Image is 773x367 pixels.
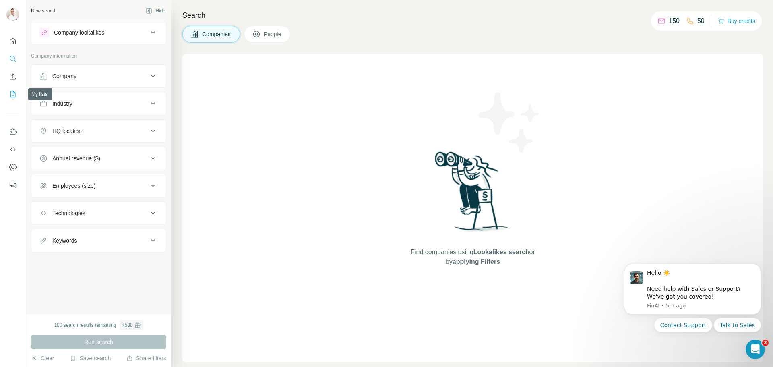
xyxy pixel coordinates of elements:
button: Buy credits [718,15,755,27]
button: HQ location [31,121,166,141]
div: 100 search results remaining [54,320,143,330]
span: Find companies using or by [408,247,537,267]
button: Dashboard [6,160,19,174]
div: Company lookalikes [54,29,104,37]
button: Hide [140,5,171,17]
button: Annual revenue ($) [31,149,166,168]
button: My lists [6,87,19,102]
img: Avatar [6,8,19,21]
div: Employees (size) [52,182,95,190]
button: Quick start [6,34,19,48]
p: 50 [697,16,705,26]
span: People [264,30,282,38]
button: Save search [70,354,111,362]
h4: Search [182,10,763,21]
div: Company [52,72,76,80]
img: Surfe Illustration - Stars [473,86,546,159]
div: Technologies [52,209,85,217]
img: Surfe Illustration - Woman searching with binoculars [431,149,515,239]
div: New search [31,7,56,15]
span: applying Filters [453,258,500,265]
button: Share filters [126,354,166,362]
button: Technologies [31,203,166,223]
button: Company [31,66,166,86]
button: Keywords [31,231,166,250]
button: Use Surfe on LinkedIn [6,124,19,139]
iframe: Intercom notifications message [612,250,773,337]
p: 150 [669,16,680,26]
button: Feedback [6,178,19,192]
button: Employees (size) [31,176,166,195]
div: Annual revenue ($) [52,154,100,162]
button: Enrich CSV [6,69,19,84]
div: Keywords [52,236,77,245]
button: Clear [31,354,54,362]
button: Use Surfe API [6,142,19,157]
div: + 500 [122,321,133,329]
button: Company lookalikes [31,23,166,42]
button: Industry [31,94,166,113]
p: Company information [31,52,166,60]
div: Industry [52,100,72,108]
span: 2 [762,340,769,346]
button: Search [6,52,19,66]
div: HQ location [52,127,82,135]
span: Lookalikes search [473,249,529,255]
iframe: Intercom live chat [746,340,765,359]
span: Companies [202,30,231,38]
